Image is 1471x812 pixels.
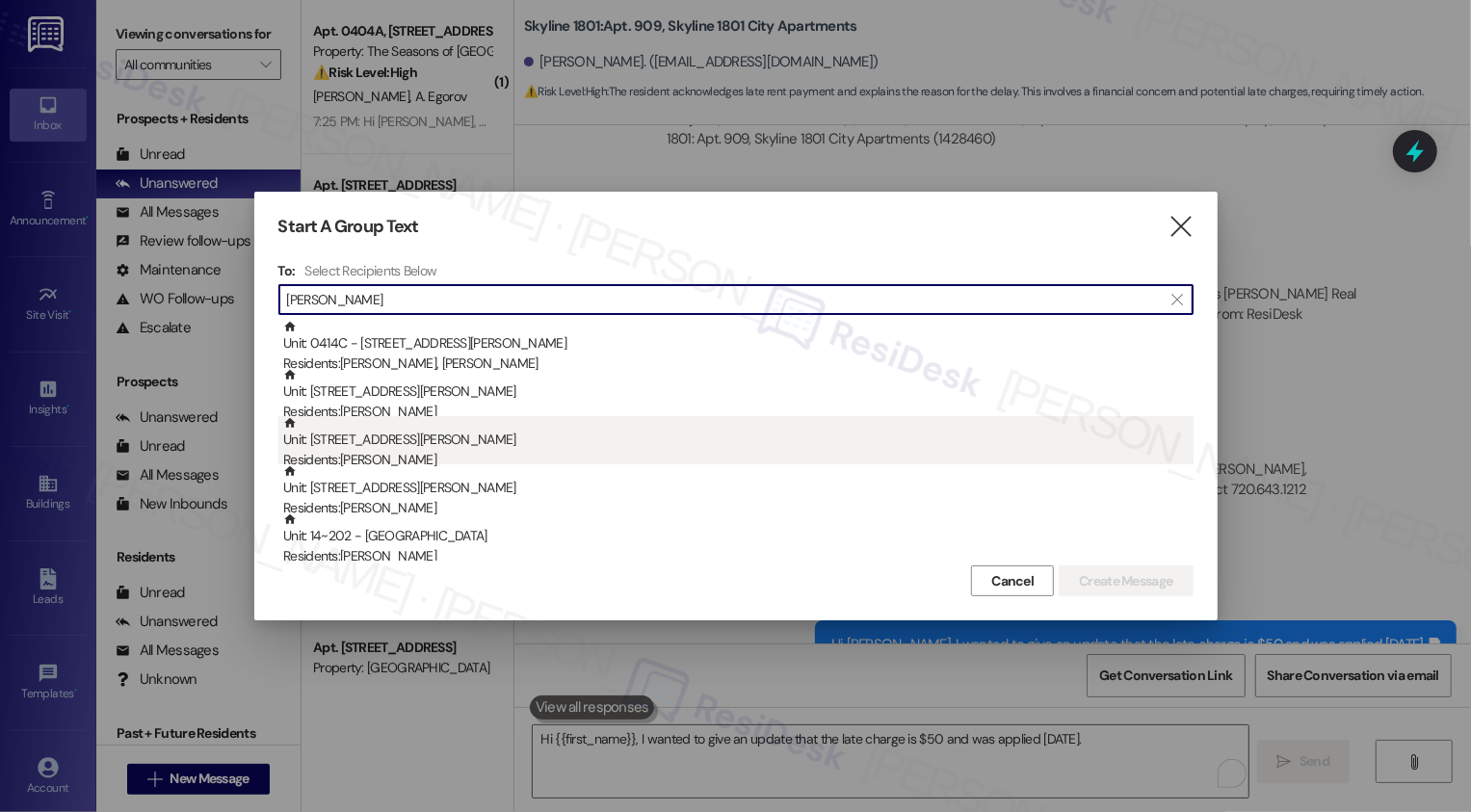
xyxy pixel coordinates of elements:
[283,354,1194,374] div: Residents: [PERSON_NAME], [PERSON_NAME]
[283,416,1194,471] div: Unit: [STREET_ADDRESS][PERSON_NAME]
[283,402,1194,422] div: Residents: [PERSON_NAME]
[278,464,1194,512] div: Unit: [STREET_ADDRESS][PERSON_NAME]Residents:[PERSON_NAME]
[283,546,1194,566] div: Residents: [PERSON_NAME]
[278,262,296,279] h3: To:
[287,286,1162,313] input: Search for any contact or apartment
[1171,292,1182,307] i: 
[1079,571,1172,591] span: Create Message
[283,320,1194,375] div: Unit: 0414C - [STREET_ADDRESS][PERSON_NAME]
[283,450,1194,470] div: Residents: [PERSON_NAME]
[1162,285,1193,314] button: Clear text
[278,216,419,238] h3: Start A Group Text
[278,416,1194,464] div: Unit: [STREET_ADDRESS][PERSON_NAME]Residents:[PERSON_NAME]
[283,368,1194,423] div: Unit: [STREET_ADDRESS][PERSON_NAME]
[304,262,436,279] h4: Select Recipients Below
[283,512,1194,567] div: Unit: 14~202 - [GEOGRAPHIC_DATA]
[991,571,1034,591] span: Cancel
[278,368,1194,416] div: Unit: [STREET_ADDRESS][PERSON_NAME]Residents:[PERSON_NAME]
[1059,565,1193,596] button: Create Message
[283,498,1194,518] div: Residents: [PERSON_NAME]
[971,565,1054,596] button: Cancel
[278,320,1194,368] div: Unit: 0414C - [STREET_ADDRESS][PERSON_NAME]Residents:[PERSON_NAME], [PERSON_NAME]
[283,464,1194,519] div: Unit: [STREET_ADDRESS][PERSON_NAME]
[278,512,1194,561] div: Unit: 14~202 - [GEOGRAPHIC_DATA]Residents:[PERSON_NAME]
[1168,217,1194,237] i: 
